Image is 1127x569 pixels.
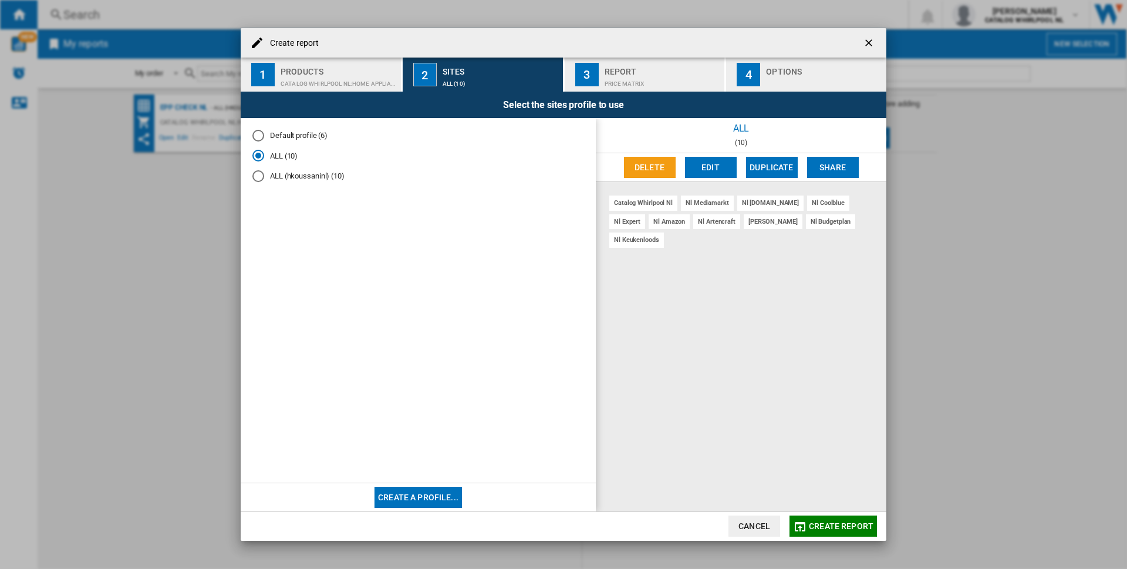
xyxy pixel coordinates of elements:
[281,75,396,87] div: CATALOG WHIRLPOOL NL:Home appliances
[728,516,780,537] button: Cancel
[609,196,677,210] div: catalog whirlpool nl
[766,62,882,75] div: Options
[806,214,856,229] div: nl budgetplan
[596,118,886,139] div: ALL
[374,487,462,508] button: Create a profile...
[241,58,402,92] button: 1 Products CATALOG WHIRLPOOL NL:Home appliances
[252,130,584,141] md-radio-button: Default profile (6)
[737,63,760,86] div: 4
[596,139,886,147] div: (10)
[624,157,676,178] button: Delete
[681,196,734,210] div: nl mediamarkt
[863,37,877,51] ng-md-icon: getI18NText('BUTTONS.CLOSE_DIALOG')
[252,150,584,161] md-radio-button: ALL (10)
[789,516,877,537] button: Create report
[809,521,873,531] span: Create report
[737,196,804,210] div: nl [DOMAIN_NAME]
[264,38,319,49] h4: Create report
[649,214,690,229] div: nl amazon
[575,63,599,86] div: 3
[858,31,882,55] button: getI18NText('BUTTONS.CLOSE_DIALOG')
[726,58,886,92] button: 4 Options
[281,62,396,75] div: Products
[746,157,798,178] button: Duplicate
[807,196,849,210] div: nl coolblue
[605,75,720,87] div: Price Matrix
[252,171,584,182] md-radio-button: ALL (hkoussaninl) (10)
[413,63,437,86] div: 2
[565,58,726,92] button: 3 Report Price Matrix
[685,157,737,178] button: Edit
[443,75,558,87] div: ALL (10)
[605,62,720,75] div: Report
[807,157,859,178] button: Share
[251,63,275,86] div: 1
[443,62,558,75] div: Sites
[609,214,645,229] div: nl expert
[744,214,802,229] div: [PERSON_NAME]
[609,233,664,247] div: nl keukenloods
[693,214,740,229] div: nl artencraft
[403,58,564,92] button: 2 Sites ALL (10)
[241,92,886,118] div: Select the sites profile to use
